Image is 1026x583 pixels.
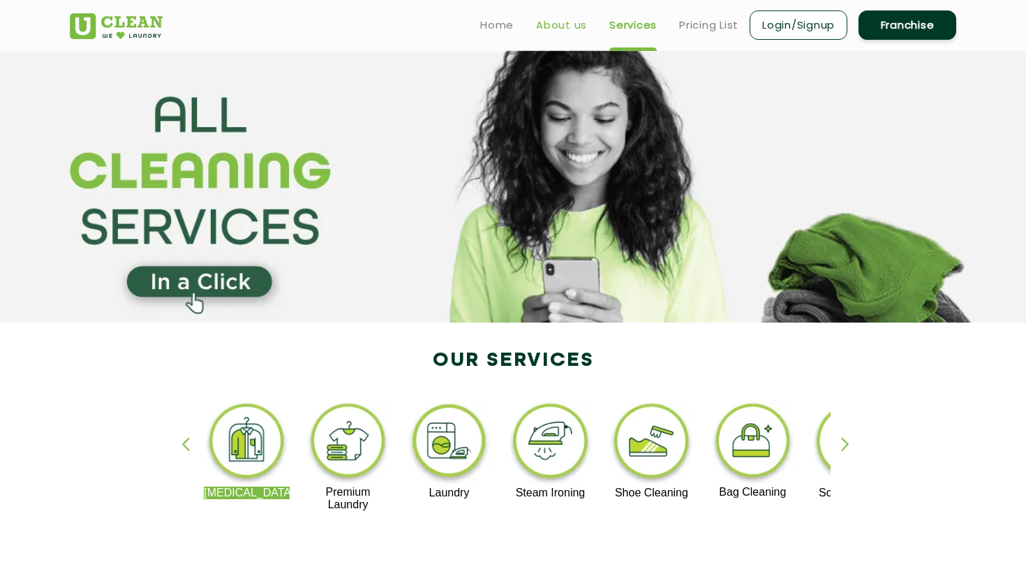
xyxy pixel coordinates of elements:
[406,400,492,487] img: laundry_cleaning_11zon.webp
[679,17,738,34] a: Pricing List
[811,400,897,487] img: sofa_cleaning_11zon.webp
[406,487,492,499] p: Laundry
[750,10,847,40] a: Login/Signup
[204,400,290,487] img: dry_cleaning_11zon.webp
[858,10,956,40] a: Franchise
[710,486,796,499] p: Bag Cleaning
[305,400,391,486] img: premium_laundry_cleaning_11zon.webp
[710,400,796,486] img: bag_cleaning_11zon.webp
[70,13,163,39] img: UClean Laundry and Dry Cleaning
[305,486,391,511] p: Premium Laundry
[536,17,587,34] a: About us
[507,400,593,487] img: steam_ironing_11zon.webp
[811,487,897,499] p: Sofa Cleaning
[609,487,694,499] p: Shoe Cleaning
[480,17,514,34] a: Home
[507,487,593,499] p: Steam Ironing
[609,17,657,34] a: Services
[609,400,694,487] img: shoe_cleaning_11zon.webp
[204,487,290,499] p: [MEDICAL_DATA]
